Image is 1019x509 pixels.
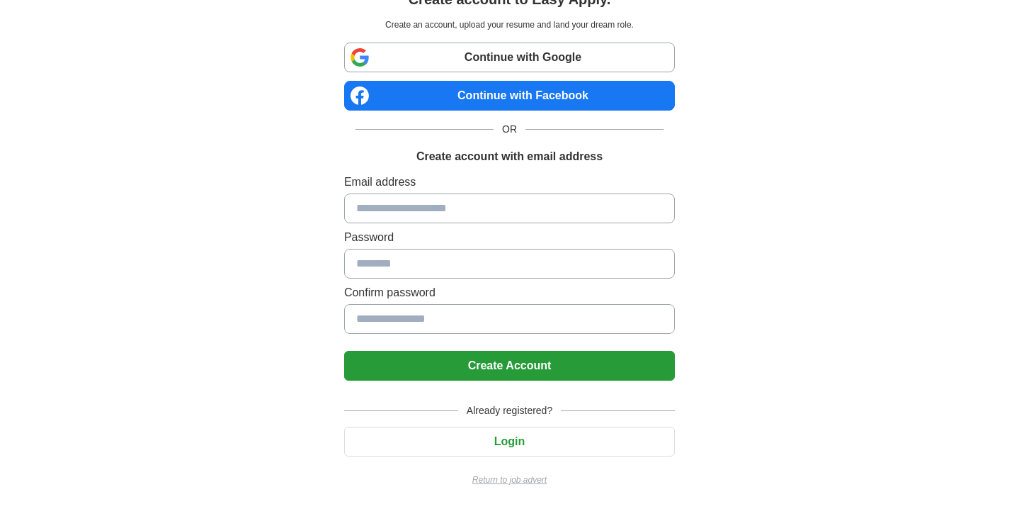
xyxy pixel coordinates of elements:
p: Create an account, upload your resume and land your dream role. [347,18,672,31]
h1: Create account with email address [416,148,603,165]
button: Create Account [344,351,675,381]
a: Return to job advert [344,474,675,486]
label: Confirm password [344,284,675,301]
button: Login [344,427,675,457]
label: Password [344,229,675,246]
a: Login [344,435,675,447]
span: OR [494,122,525,137]
a: Continue with Facebook [344,81,675,111]
a: Continue with Google [344,43,675,72]
label: Email address [344,174,675,191]
span: Already registered? [458,403,561,418]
